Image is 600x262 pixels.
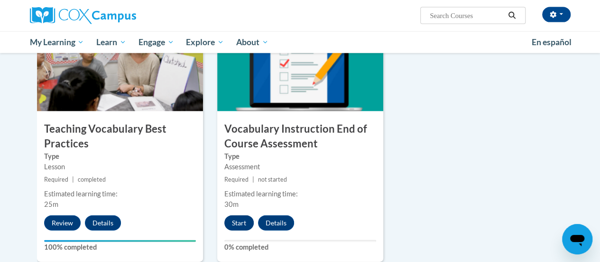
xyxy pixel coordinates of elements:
button: Account Settings [542,7,571,22]
span: Required [224,176,249,183]
span: Required [44,176,68,183]
span: My Learning [29,37,84,48]
div: Assessment [224,162,376,172]
label: Type [224,151,376,162]
label: Type [44,151,196,162]
img: Course Image [217,16,383,111]
input: Search Courses [429,10,505,21]
a: Explore [180,31,230,53]
div: Your progress [44,240,196,242]
label: 0% completed [224,242,376,252]
h3: Teaching Vocabulary Best Practices [37,122,203,151]
a: En español [526,32,578,52]
div: Estimated learning time: [224,189,376,199]
span: | [72,176,74,183]
span: En español [532,37,572,47]
span: 30m [224,200,239,208]
img: Course Image [37,16,203,111]
div: Lesson [44,162,196,172]
a: Cox Campus [30,7,201,24]
span: Explore [186,37,224,48]
a: Learn [90,31,132,53]
span: completed [78,176,106,183]
a: Engage [132,31,180,53]
h3: Vocabulary Instruction End of Course Assessment [217,122,383,151]
span: | [252,176,254,183]
span: Engage [138,37,174,48]
span: not started [258,176,287,183]
span: About [236,37,268,48]
a: My Learning [24,31,91,53]
img: Cox Campus [30,7,136,24]
span: 25m [44,200,58,208]
button: Search [505,10,519,21]
button: Start [224,215,254,231]
div: Main menu [23,31,578,53]
span: Learn [96,37,126,48]
iframe: Button to launch messaging window [562,224,592,254]
div: Estimated learning time: [44,189,196,199]
a: About [230,31,275,53]
label: 100% completed [44,242,196,252]
button: Review [44,215,81,231]
button: Details [258,215,294,231]
button: Details [85,215,121,231]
